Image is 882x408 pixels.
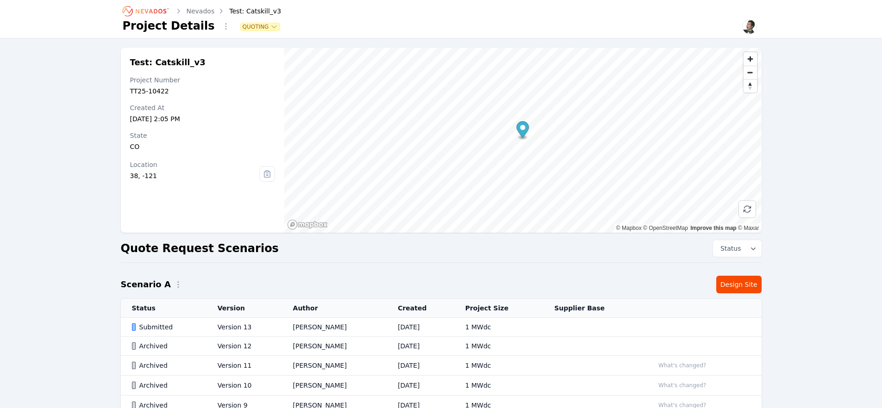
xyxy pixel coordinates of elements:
button: Quoting [241,23,280,31]
div: [DATE] 2:05 PM [130,114,275,124]
a: Mapbox homepage [287,219,328,230]
tr: ArchivedVersion 12[PERSON_NAME][DATE]1 MWdc [121,337,762,356]
td: [DATE] [387,376,454,396]
th: Author [282,299,387,318]
nav: Breadcrumb [123,4,281,19]
th: Version [206,299,282,318]
a: Improve this map [690,225,736,231]
h1: Project Details [123,19,215,33]
div: Location [130,160,260,169]
button: Zoom out [744,66,757,79]
button: Status [713,240,762,257]
div: Project Number [130,75,275,85]
button: What's changed? [654,360,710,371]
th: Status [121,299,206,318]
td: [PERSON_NAME] [282,356,387,376]
img: Alex Kushner [742,19,757,34]
td: Version 13 [206,318,282,337]
div: Archived [132,341,202,351]
h2: Quote Request Scenarios [121,241,279,256]
td: [DATE] [387,337,454,356]
tr: ArchivedVersion 11[PERSON_NAME][DATE]1 MWdcWhat's changed? [121,356,762,376]
button: Reset bearing to north [744,79,757,93]
a: OpenStreetMap [643,225,688,231]
td: Version 11 [206,356,282,376]
a: Nevados [187,6,215,16]
td: 1 MWdc [454,318,544,337]
th: Supplier Base [543,299,643,318]
canvas: Map [284,48,761,233]
a: Design Site [716,276,762,293]
tr: SubmittedVersion 13[PERSON_NAME][DATE]1 MWdc [121,318,762,337]
th: Project Size [454,299,544,318]
div: CO [130,142,275,151]
button: Zoom in [744,52,757,66]
td: Version 12 [206,337,282,356]
td: Version 10 [206,376,282,396]
div: Created At [130,103,275,112]
td: [DATE] [387,318,454,337]
div: TT25-10422 [130,87,275,96]
td: [PERSON_NAME] [282,376,387,396]
h2: Scenario A [121,278,171,291]
button: What's changed? [654,380,710,390]
td: [PERSON_NAME] [282,337,387,356]
td: 1 MWdc [454,376,544,396]
tr: ArchivedVersion 10[PERSON_NAME][DATE]1 MWdcWhat's changed? [121,376,762,396]
td: [PERSON_NAME] [282,318,387,337]
th: Created [387,299,454,318]
td: 1 MWdc [454,356,544,376]
div: Map marker [517,121,529,140]
td: 1 MWdc [454,337,544,356]
a: Mapbox [616,225,642,231]
div: Archived [132,381,202,390]
div: Test: Catskill_v3 [216,6,281,16]
a: Maxar [738,225,759,231]
td: [DATE] [387,356,454,376]
div: 38, -121 [130,171,260,180]
span: Status [717,244,741,253]
h2: Test: Catskill_v3 [130,57,275,68]
div: Archived [132,361,202,370]
div: Submitted [132,322,202,332]
span: Reset bearing to north [744,80,757,93]
div: State [130,131,275,140]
